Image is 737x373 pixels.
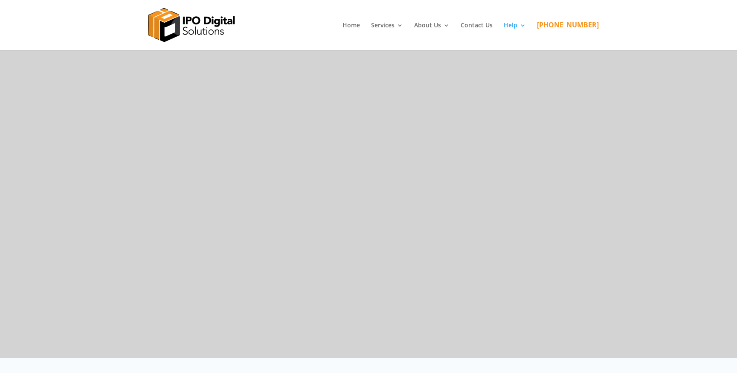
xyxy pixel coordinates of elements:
a: Services [371,22,403,50]
a: [PHONE_NUMBER] [537,22,599,50]
a: About Us [414,22,450,50]
a: Contact Us [461,22,493,50]
a: Help [504,22,526,50]
a: Home [342,22,360,50]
